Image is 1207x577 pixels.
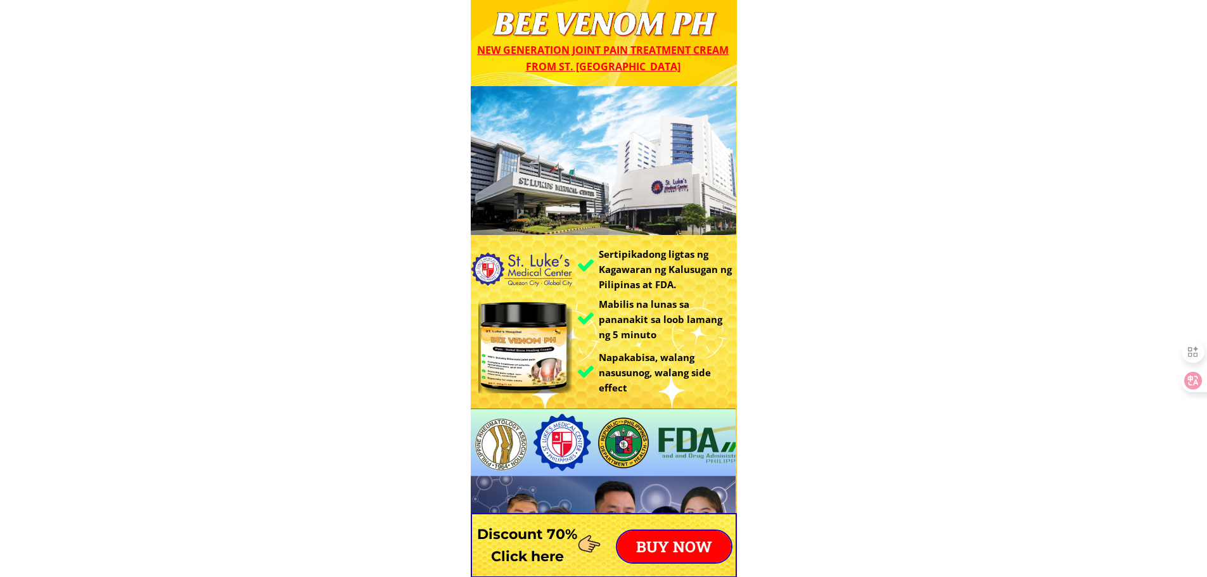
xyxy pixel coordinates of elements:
h3: Sertipikadong ligtas ng Kagawaran ng Kalusugan ng Pilipinas at FDA. [599,246,739,292]
h3: Mabilis na lunas sa pananakit sa loob lamang ng 5 minuto [599,296,733,342]
span: New generation joint pain treatment cream from St. [GEOGRAPHIC_DATA] [477,43,729,73]
h3: Napakabisa, walang nasusunog, walang side effect [599,350,736,395]
p: BUY NOW [617,531,731,562]
h3: Discount 70% Click here [471,523,584,567]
